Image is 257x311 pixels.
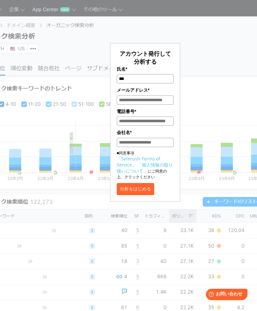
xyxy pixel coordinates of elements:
button: 分析をはじめる [117,183,154,195]
iframe: Help widget launcher [201,286,250,304]
label: メールアドレス* [117,87,174,94]
a: 「Semrush Terms of Service」 [117,156,160,168]
span: アカウント発行して分析する [120,50,171,65]
p: ■同意事項 にご同意の上、クリックください [117,150,174,180]
a: 「個人情報の取り扱いについて」 [117,162,173,174]
label: 電話番号* [117,108,174,115]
